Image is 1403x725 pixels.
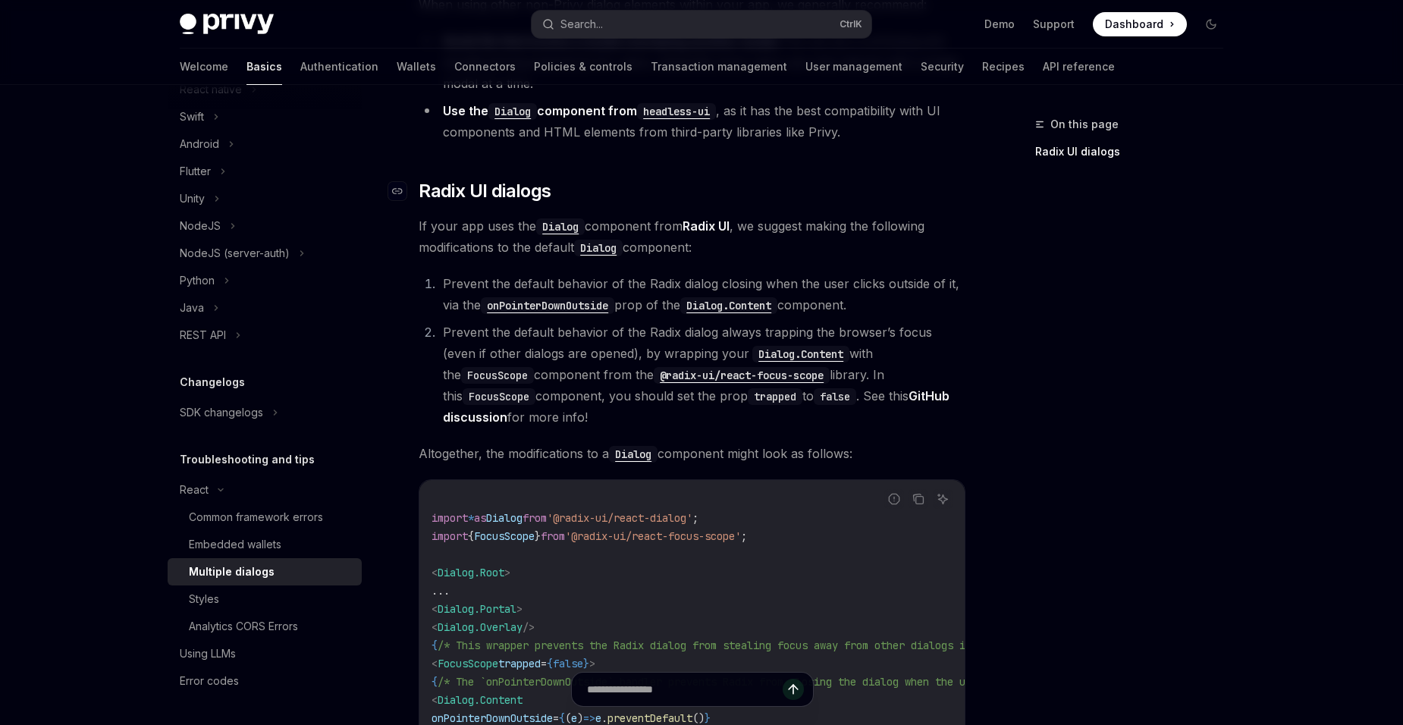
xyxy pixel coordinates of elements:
[168,185,362,212] button: Unity
[1050,115,1119,133] span: On this page
[583,657,589,670] span: }
[504,566,510,579] span: >
[168,640,362,667] a: Using LLMs
[481,297,614,314] code: onPointerDownOutside
[438,602,516,616] span: Dialog.Portal
[168,476,362,504] button: React
[168,613,362,640] a: Analytics CORS Errors
[438,639,1050,652] span: /* This wrapper prevents the Radix dialog from stealing focus away from other dialogs in the page...
[168,585,362,613] a: Styles
[748,388,802,405] code: trapped
[168,267,362,294] button: Python
[741,529,747,543] span: ;
[180,271,215,290] div: Python
[1035,140,1235,164] a: Radix UI dialogs
[189,590,219,608] div: Styles
[168,130,362,158] button: Android
[180,403,263,422] div: SDK changelogs
[486,511,523,525] span: Dialog
[438,566,504,579] span: Dialog.Root
[180,450,315,469] h5: Troubleshooting and tips
[553,657,583,670] span: false
[168,212,362,240] button: NodeJS
[535,529,541,543] span: }
[474,529,535,543] span: FocusScope
[168,667,362,695] a: Error codes
[168,103,362,130] button: Swift
[168,531,362,558] a: Embedded wallets
[168,294,362,322] button: Java
[180,49,228,85] a: Welcome
[749,346,849,361] a: Dialog.Content
[180,14,274,35] img: dark logo
[168,399,362,426] button: SDK changelogs
[783,679,804,700] button: Send message
[680,297,777,312] a: Dialog.Content
[609,446,658,463] code: Dialog
[683,218,730,234] a: Radix UI
[574,240,623,256] code: Dialog
[189,563,275,581] div: Multiple dialogs
[982,49,1025,85] a: Recipes
[432,602,438,616] span: <
[909,489,928,509] button: Copy the contents from the code block
[752,346,849,362] code: Dialog.Content
[189,617,298,636] div: Analytics CORS Errors
[180,244,290,262] div: NodeJS (server-auth)
[438,273,965,315] li: Prevent the default behavior of the Radix dialog closing when the user clicks outside of it, via ...
[397,49,436,85] a: Wallets
[840,18,862,30] span: Ctrl K
[432,566,438,579] span: <
[468,529,474,543] span: {
[498,657,541,670] span: trapped
[180,299,204,317] div: Java
[180,672,239,690] div: Error codes
[438,620,523,634] span: Dialog.Overlay
[454,49,516,85] a: Connectors
[516,602,523,616] span: >
[692,511,698,525] span: ;
[637,103,716,120] code: headless-ui
[536,218,585,235] code: Dialog
[180,162,211,180] div: Flutter
[246,49,282,85] a: Basics
[180,373,245,391] h5: Changelogs
[168,158,362,185] button: Flutter
[532,11,871,38] button: Search...CtrlK
[814,388,856,405] code: false
[1093,12,1187,36] a: Dashboard
[541,529,565,543] span: from
[547,657,553,670] span: {
[560,15,603,33] div: Search...
[488,103,537,118] a: Dialog
[443,103,716,118] strong: Use the component from
[432,639,438,652] span: {
[680,297,777,314] code: Dialog.Content
[541,657,547,670] span: =
[180,645,236,663] div: Using LLMs
[180,135,219,153] div: Android
[432,511,468,525] span: import
[1105,17,1163,32] span: Dashboard
[589,657,595,670] span: >
[180,481,209,499] div: React
[432,529,468,543] span: import
[547,511,692,525] span: '@radix-ui/react-dialog'
[651,49,787,85] a: Transaction management
[1033,17,1075,32] a: Support
[481,297,614,312] a: onPointerDownOutside
[432,620,438,634] span: <
[461,367,534,384] code: FocusScope
[574,240,623,255] a: Dialog
[474,511,486,525] span: as
[419,179,551,203] span: Radix UI dialogs
[419,443,965,464] span: Altogether, the modifications to a component might look as follows:
[921,49,964,85] a: Security
[463,388,535,405] code: FocusScope
[168,240,362,267] button: NodeJS (server-auth)
[189,508,323,526] div: Common framework errors
[180,326,226,344] div: REST API
[388,179,419,203] a: Navigate to header
[180,217,221,235] div: NodeJS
